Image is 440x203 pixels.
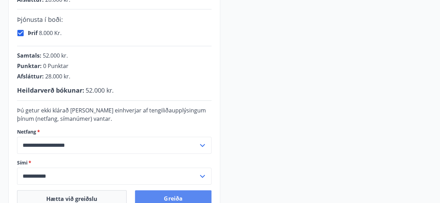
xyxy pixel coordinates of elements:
span: 0 Punktar [43,62,69,70]
span: 28.000 kr. [45,73,70,80]
span: Þrif [28,29,39,37]
span: Þjónusta í boði : [17,15,63,24]
span: Punktar : [17,62,42,70]
span: 52.000 kr. [86,86,114,94]
span: 8.000 kr. [28,29,62,37]
label: Netfang [17,128,211,135]
label: Sími [17,159,211,166]
span: Heildarverð bókunar : [17,86,84,94]
span: Þú getur ekki klárað [PERSON_NAME] einhverjar af tengiliðaupplýsingum þínum (netfang, símanúmer) ... [17,107,206,122]
span: Samtals : [17,52,41,59]
span: 52.000 kr. [43,52,68,59]
span: Afsláttur : [17,73,44,80]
